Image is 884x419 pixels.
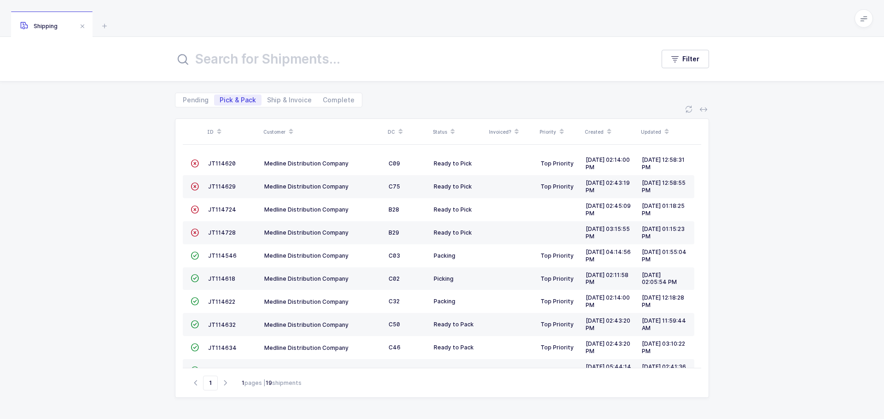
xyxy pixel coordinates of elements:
span: Shipping [20,23,58,30]
span: Ship & Invoice [267,97,312,103]
span: Pending [183,97,209,103]
span: Complete [323,97,355,103]
span: Pick & Pack [220,97,256,103]
input: Search for Shipments... [175,48,643,70]
button: Filter [662,50,709,68]
span: Filter [682,54,699,64]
